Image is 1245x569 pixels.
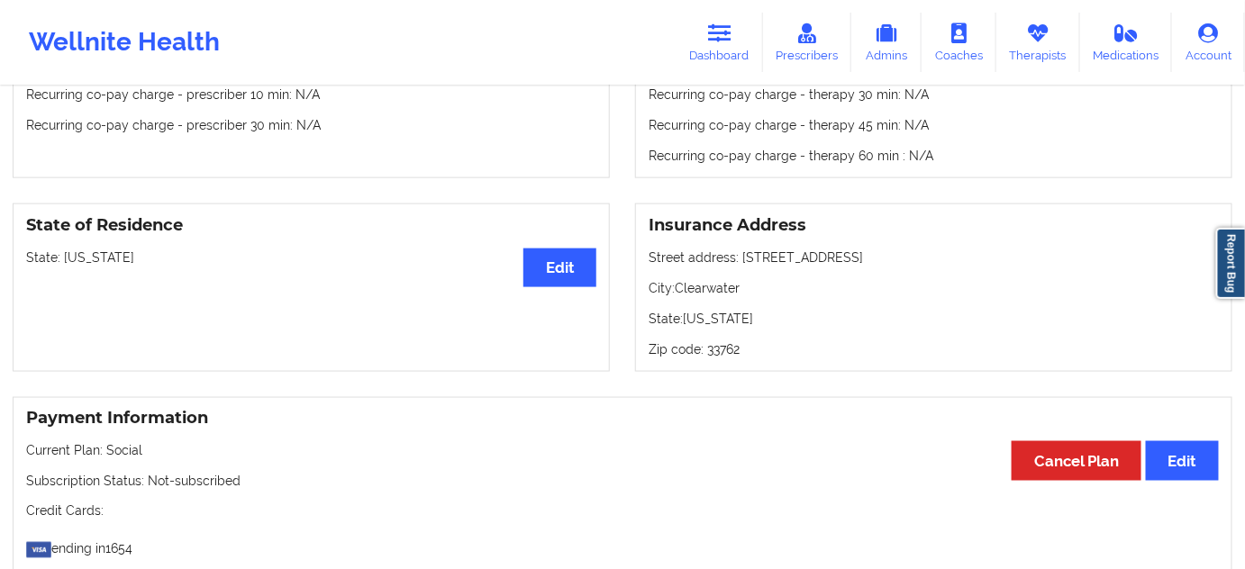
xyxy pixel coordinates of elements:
a: Therapists [996,13,1080,72]
p: Recurring co-pay charge - prescriber 10 min : N/A [26,86,596,104]
p: Street address: [STREET_ADDRESS] [649,248,1219,266]
a: Admins [851,13,922,72]
a: Report Bug [1216,228,1245,299]
a: Dashboard [677,13,763,72]
p: Current Plan: Social [26,441,1219,459]
h3: Insurance Address [649,215,1219,236]
button: Edit [523,248,596,287]
a: Coaches [922,13,996,72]
p: City: Clearwater [649,279,1219,297]
a: Account [1172,13,1245,72]
p: Recurring co-pay charge - therapy 45 min : N/A [649,116,1219,134]
p: Subscription Status: Not-subscribed [26,472,1219,490]
a: Prescribers [763,13,852,72]
h3: Payment Information [26,408,1219,429]
p: State: [US_STATE] [26,248,596,266]
a: Medications [1080,13,1173,72]
p: Credit Cards: [26,502,1219,520]
p: Zip code: 33762 [649,340,1219,358]
p: ending in 1654 [26,533,1219,558]
button: Edit [1146,441,1219,480]
p: Recurring co-pay charge - therapy 30 min : N/A [649,86,1219,104]
p: State: [US_STATE] [649,310,1219,328]
p: Recurring co-pay charge - therapy 60 min : N/A [649,147,1219,165]
p: Recurring co-pay charge - prescriber 30 min : N/A [26,116,596,134]
h3: State of Residence [26,215,596,236]
button: Cancel Plan [1012,441,1141,480]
